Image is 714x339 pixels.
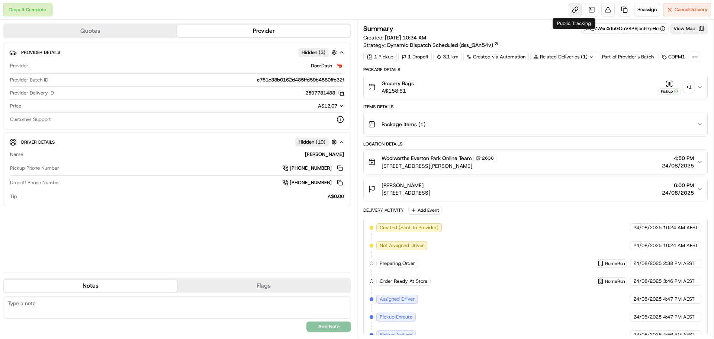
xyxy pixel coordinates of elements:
h3: Summary [363,25,393,32]
div: Delivery Activity [363,207,404,213]
button: CancelDelivery [663,3,711,16]
span: 24/08/2025 [633,278,662,285]
span: Name [10,151,23,158]
span: [DATE] 10:24 AM [385,34,426,41]
div: Pickup [658,88,681,95]
span: 24/08/2025 [662,162,694,169]
div: Related Deliveries (1) [530,52,597,62]
span: Assigned Driver [380,296,415,303]
span: Pickup Phone Number [10,165,59,172]
span: A$158.81 [382,87,414,95]
button: job_ZWscXd5GQaVBP8joc67pHe [585,25,665,32]
span: Hidden ( 10 ) [299,139,325,145]
button: Woolworths Everton Park Online Team2638[STREET_ADDRESS][PERSON_NAME]4:50 PM24/08/2025 [364,150,707,174]
span: Provider Delivery ID [10,90,54,96]
button: Hidden (10) [295,137,339,147]
span: 3:46 PM AEST [663,278,695,285]
a: [PHONE_NUMBER] [282,164,344,172]
div: Public Tracking [553,18,595,29]
span: 4:47 PM AEST [663,314,695,320]
button: Grocery BagsA$158.81Pickup+1 [364,75,707,99]
span: Reassign [637,6,657,13]
a: Created via Automation [463,52,529,62]
div: 3.1 km [433,52,462,62]
span: 2:38 PM AEST [663,260,695,267]
div: 1 Dropoff [398,52,432,62]
a: Dynamic Dispatch Scheduled (dss_QAn54v) [387,41,499,49]
div: + 1 [684,82,694,92]
div: 1 Pickup [363,52,397,62]
span: Cancel Delivery [675,6,708,13]
span: Hidden ( 3 ) [302,49,325,56]
span: A$12.07 [318,103,337,109]
span: 2638 [482,155,494,161]
button: Package Items (1) [364,112,707,136]
span: Price [10,103,21,109]
button: Provider [177,25,350,37]
button: Pickup+1 [658,80,694,95]
button: Add Event [408,206,441,215]
span: 24/08/2025 [633,260,662,267]
div: CDPM1 [659,52,688,62]
div: Items Details [363,104,708,110]
span: 4:56 PM AEST [663,332,695,338]
span: Provider Details [21,49,60,55]
span: 24/08/2025 [633,296,662,303]
span: 24/08/2025 [633,332,662,338]
div: Strategy: [363,41,499,49]
span: Woolworths Everton Park Online Team [382,154,472,162]
button: Reassign [634,3,660,16]
img: doordash_logo_v2.png [335,61,344,70]
span: Created (Sent To Provider) [380,224,438,231]
span: [PHONE_NUMBER] [290,165,332,172]
span: Dropoff Phone Number [10,179,60,186]
span: Dynamic Dispatch Scheduled (dss_QAn54v) [387,41,493,49]
span: [PHONE_NUMBER] [290,179,332,186]
a: [PHONE_NUMBER] [282,179,344,187]
div: Package Details [363,67,708,73]
span: 10:24 AM AEST [663,224,698,231]
span: Created: [363,34,426,41]
div: A$0.00 [20,193,344,200]
span: 10:24 AM AEST [663,242,698,249]
span: HomeRun [605,260,625,266]
span: Package Items ( 1 ) [382,121,425,128]
span: 24/08/2025 [633,314,662,320]
button: Notes [4,280,177,292]
button: 2597781488 [305,90,344,96]
span: Pickup Arrived [380,332,412,338]
span: 24/08/2025 [662,189,694,196]
span: DoorDash [311,63,332,69]
button: A$12.07 [279,103,344,109]
span: 4:47 PM AEST [663,296,695,303]
span: [STREET_ADDRESS] [382,189,430,196]
span: Preparing Order [380,260,415,267]
span: [PERSON_NAME] [382,182,424,189]
button: Hidden (3) [298,48,339,57]
span: Customer Support [10,116,51,123]
button: Pickup [658,80,681,95]
button: Flags [177,280,350,292]
span: Driver Details [21,139,55,145]
span: 4:50 PM [662,154,694,162]
span: 24/08/2025 [633,242,662,249]
span: Tip [10,193,17,200]
span: 24/08/2025 [633,224,662,231]
button: Driver DetailsHidden (10) [9,136,345,148]
span: HomeRun [605,278,625,284]
button: [PERSON_NAME][STREET_ADDRESS]6:00 PM24/08/2025 [364,177,707,201]
span: Order Ready At Store [380,278,427,285]
span: [STREET_ADDRESS][PERSON_NAME] [382,162,496,170]
div: Location Details [363,141,708,147]
span: 6:00 PM [662,182,694,189]
div: [PERSON_NAME] [26,151,344,158]
span: Not Assigned Driver [380,242,424,249]
button: Quotes [4,25,177,37]
span: c781c38b0162d485ffd59b4580ffb32f [257,77,344,83]
span: Provider Batch ID [10,77,48,83]
button: View Map [670,23,708,34]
